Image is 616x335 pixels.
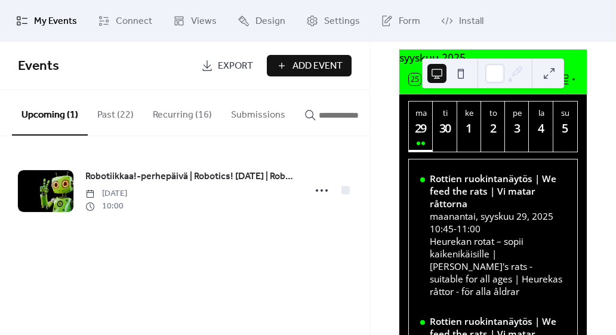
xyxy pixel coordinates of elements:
[486,121,501,136] div: 2
[399,50,587,65] div: syyskuu 2025
[409,102,433,152] button: ma29
[457,102,481,152] button: ke1
[461,107,478,118] div: ke
[459,14,483,29] span: Install
[430,223,454,235] span: 10:45
[218,59,253,73] span: Export
[509,107,525,118] div: pe
[405,70,473,88] button: 25Tänään
[558,121,572,136] div: 5
[430,173,566,210] div: Rottien ruokintanäytös | We feed the rats | Vi matar råttorna
[85,200,127,213] span: 10:00
[436,107,453,118] div: ti
[485,107,501,118] div: to
[34,14,77,29] span: My Events
[267,55,352,76] button: Add Event
[457,223,481,235] span: 11:00
[505,102,529,152] button: pe3
[12,90,88,136] button: Upcoming (1)
[430,210,566,223] div: maanantai, syyskuu 29, 2025
[85,188,127,200] span: [DATE]
[221,90,295,134] button: Submissions
[89,5,161,37] a: Connect
[532,107,549,118] div: la
[372,5,429,37] a: Form
[143,90,221,134] button: Recurring (16)
[164,5,226,37] a: Views
[88,90,143,134] button: Past (22)
[7,5,86,37] a: My Events
[534,121,549,136] div: 4
[454,223,457,235] span: -
[324,14,360,29] span: Settings
[529,102,553,152] button: la4
[399,14,420,29] span: Form
[461,121,476,136] div: 1
[510,121,525,136] div: 3
[430,235,566,298] div: Heurekan rotat – sopii kaikenikäisille | [PERSON_NAME]'s rats - suitable for all ages | Heurekas ...
[116,14,152,29] span: Connect
[414,121,429,136] div: 29
[191,14,217,29] span: Views
[553,102,577,152] button: su5
[18,53,59,79] span: Events
[481,102,505,152] button: to2
[255,14,285,29] span: Design
[192,55,262,76] a: Export
[297,5,369,37] a: Settings
[85,169,298,185] a: Robotiikkaa!-perhepäivä | Robotics! [DATE] | Robotik!-familjedag
[557,107,574,118] div: su
[412,107,429,118] div: ma
[432,5,492,37] a: Install
[229,5,294,37] a: Design
[292,59,343,73] span: Add Event
[438,121,452,136] div: 30
[433,102,457,152] button: ti30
